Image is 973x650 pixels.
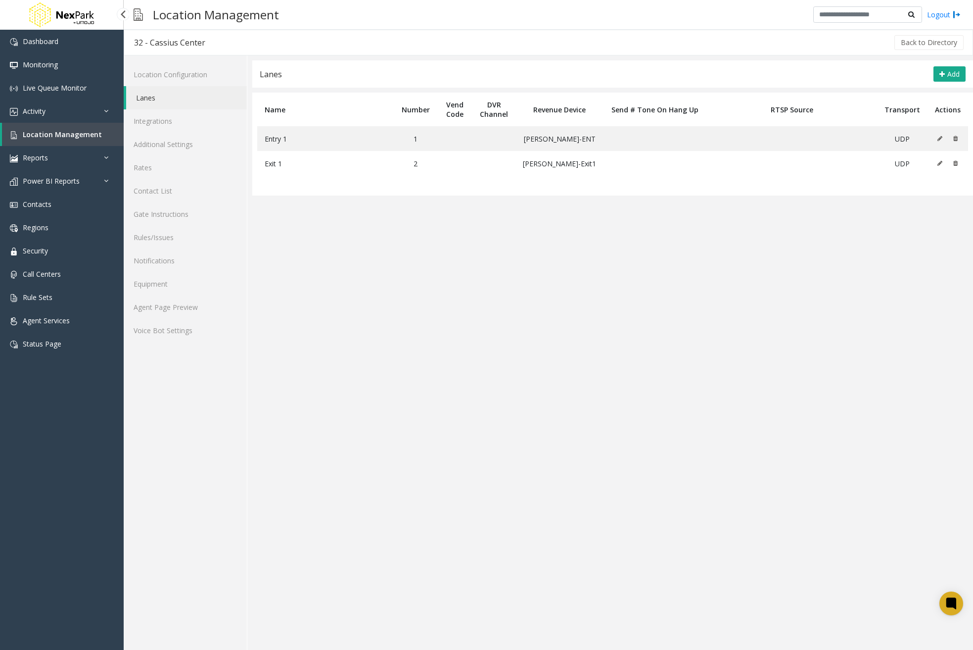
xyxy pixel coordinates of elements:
span: Entry 1 [265,134,287,144]
span: Status Page [23,339,61,349]
button: Back to Directory [894,35,964,50]
span: Call Centers [23,269,61,279]
td: 1 [394,126,437,151]
img: 'icon' [10,341,18,349]
th: Name [257,93,394,126]
th: DVR Channel [472,93,515,126]
th: Number [394,93,437,126]
td: [PERSON_NAME]-Exit1 [515,151,603,176]
th: Revenue Device [515,93,603,126]
span: Regions [23,223,48,232]
span: Reports [23,153,48,162]
img: 'icon' [10,85,18,93]
img: 'icon' [10,248,18,255]
a: Location Management [2,123,124,146]
a: Lanes [126,86,247,109]
img: 'icon' [10,108,18,116]
img: 'icon' [10,317,18,325]
img: 'icon' [10,61,18,69]
h3: Location Management [148,2,284,27]
a: Notifications [124,249,247,272]
span: Live Queue Monitor [23,83,87,93]
span: Monitoring [23,60,58,69]
img: 'icon' [10,38,18,46]
img: 'icon' [10,178,18,186]
td: [PERSON_NAME]-ENT [515,126,603,151]
a: Location Configuration [124,63,247,86]
th: Send # Tone On Hang Up [603,93,706,126]
img: 'icon' [10,271,18,279]
td: UDP [877,126,927,151]
a: Agent Page Preview [124,296,247,319]
a: Logout [927,9,961,20]
img: 'icon' [10,131,18,139]
span: Agent Services [23,316,70,325]
span: Rule Sets [23,293,52,302]
a: Rules/Issues [124,226,247,249]
th: Actions [927,93,968,126]
span: Activity [23,106,46,116]
span: Dashboard [23,37,58,46]
img: 'icon' [10,294,18,302]
img: pageIcon [134,2,143,27]
img: 'icon' [10,201,18,209]
a: Additional Settings [124,133,247,156]
span: Power BI Reports [23,176,80,186]
img: 'icon' [10,224,18,232]
span: Exit 1 [265,159,282,168]
a: Voice Bot Settings [124,319,247,342]
span: Contacts [23,200,51,209]
th: Transport [877,93,927,126]
img: 'icon' [10,154,18,162]
span: Security [23,246,48,255]
a: Contact List [124,179,247,202]
span: Add [947,69,960,79]
th: RTSP Source [706,93,877,126]
a: Gate Instructions [124,202,247,226]
img: logout [953,9,961,20]
th: Vend Code [437,93,472,126]
a: Integrations [124,109,247,133]
div: Lanes [260,68,282,81]
a: Equipment [124,272,247,296]
td: 2 [394,151,437,176]
span: Location Management [23,130,102,139]
div: 32 - Cassius Center [134,36,205,49]
button: Add [933,66,966,82]
a: Rates [124,156,247,179]
td: UDP [877,151,927,176]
